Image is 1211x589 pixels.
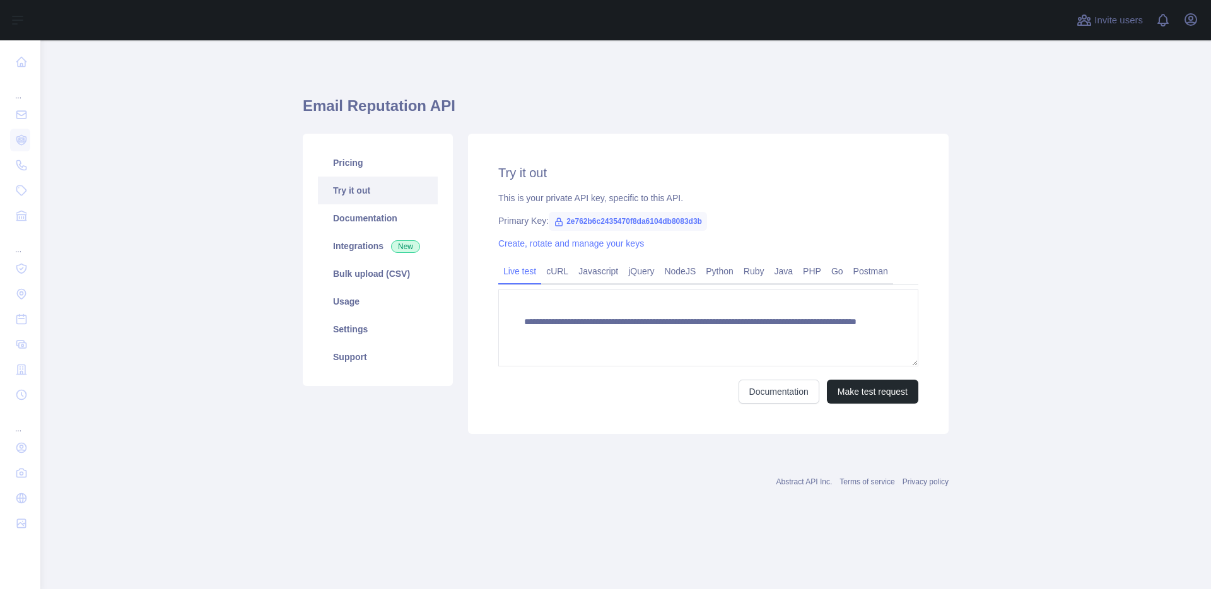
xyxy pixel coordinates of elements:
[573,261,623,281] a: Javascript
[318,177,438,204] a: Try it out
[827,380,918,404] button: Make test request
[739,380,819,404] a: Documentation
[659,261,701,281] a: NodeJS
[318,149,438,177] a: Pricing
[840,477,894,486] a: Terms of service
[1094,13,1143,28] span: Invite users
[10,409,30,434] div: ...
[10,76,30,101] div: ...
[776,477,833,486] a: Abstract API Inc.
[318,260,438,288] a: Bulk upload (CSV)
[498,238,644,248] a: Create, rotate and manage your keys
[391,240,420,253] span: New
[10,230,30,255] div: ...
[498,261,541,281] a: Live test
[498,214,918,227] div: Primary Key:
[318,288,438,315] a: Usage
[318,204,438,232] a: Documentation
[903,477,949,486] a: Privacy policy
[318,232,438,260] a: Integrations New
[318,343,438,371] a: Support
[541,261,573,281] a: cURL
[701,261,739,281] a: Python
[318,315,438,343] a: Settings
[303,96,949,126] h1: Email Reputation API
[498,164,918,182] h2: Try it out
[623,261,659,281] a: jQuery
[739,261,769,281] a: Ruby
[498,192,918,204] div: This is your private API key, specific to this API.
[1074,10,1145,30] button: Invite users
[826,261,848,281] a: Go
[549,212,707,231] span: 2e762b6c2435470f8da6104db8083d3b
[798,261,826,281] a: PHP
[769,261,799,281] a: Java
[848,261,893,281] a: Postman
